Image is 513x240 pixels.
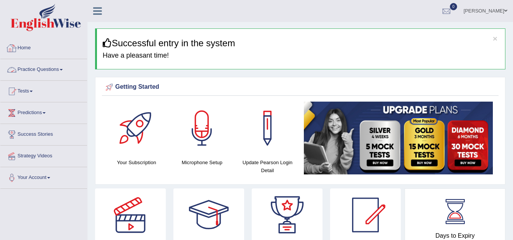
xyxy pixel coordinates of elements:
[0,102,87,121] a: Predictions
[238,158,296,174] h4: Update Pearson Login Detail
[450,3,457,10] span: 0
[103,38,499,48] h3: Successful entry in the system
[413,232,497,239] h4: Days to Expiry
[103,52,499,60] h4: Have a pleasant time!
[108,158,165,166] h4: Your Subscription
[0,124,87,143] a: Success Stories
[493,35,497,42] button: ×
[173,158,231,166] h4: Microphone Setup
[0,59,87,78] a: Practice Questions
[0,167,87,186] a: Your Account
[304,102,493,174] img: small5.jpg
[0,146,87,165] a: Strategy Videos
[0,81,87,100] a: Tests
[104,82,497,93] div: Getting Started
[0,38,87,56] a: Home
